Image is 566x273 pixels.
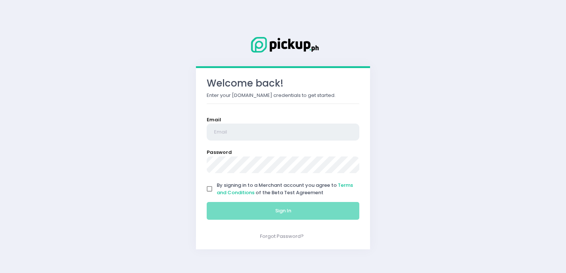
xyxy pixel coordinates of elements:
label: Password [207,149,232,156]
a: Forgot Password? [260,233,304,240]
button: Sign In [207,202,359,220]
input: Email [207,124,359,141]
p: Enter your [DOMAIN_NAME] credentials to get started. [207,92,359,99]
label: Email [207,116,221,124]
img: Logo [246,36,320,54]
h3: Welcome back! [207,78,359,89]
a: Terms and Conditions [217,182,353,196]
span: Sign In [275,207,291,214]
span: By signing in to a Merchant account you agree to of the Beta Test Agreement [217,182,353,196]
